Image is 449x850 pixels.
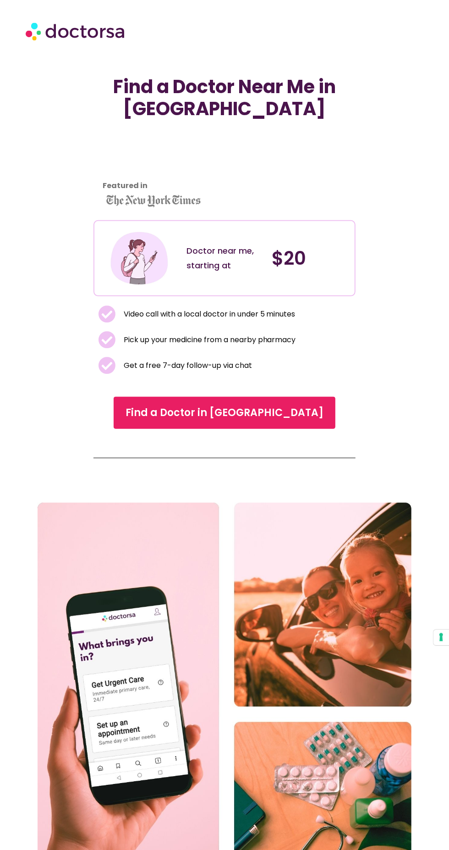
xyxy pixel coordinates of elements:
[121,308,296,321] span: Video call with a local doctor in under 5 minutes
[272,247,348,269] h4: $20
[109,228,170,289] img: Illustration depicting a young woman in a casual outfit, engaged with her smartphone. She has a p...
[98,129,250,198] iframe: Customer reviews powered by Trustpilot
[433,630,449,645] button: Your consent preferences for tracking technologies
[114,397,335,429] a: Find a Doctor in [GEOGRAPHIC_DATA]
[126,406,323,420] span: Find a Doctor in [GEOGRAPHIC_DATA]
[121,333,296,346] span: Pick up your medicine from a nearby pharmacy
[186,244,263,273] div: Doctor near me, starting at
[98,76,351,120] h1: Find a Doctor Near Me in [GEOGRAPHIC_DATA]
[103,180,148,191] strong: Featured in
[121,359,252,372] span: Get a free 7-day follow-up via chat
